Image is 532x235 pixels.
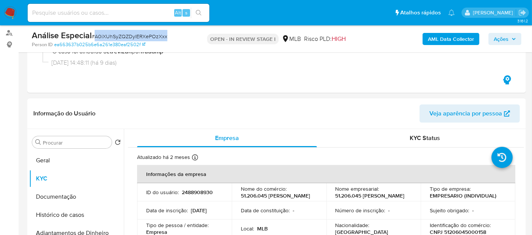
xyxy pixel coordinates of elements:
[35,139,41,145] button: Procurar
[448,9,455,16] a: Notificações
[215,134,239,142] span: Empresa
[472,207,474,214] p: -
[115,139,121,148] button: Retornar ao pedido padrão
[518,9,526,17] a: Sair
[400,9,441,17] span: Atalhos rápidos
[282,35,301,43] div: MLB
[32,29,92,41] b: Análise Especial
[92,33,167,40] span: # A0iXUhSyZQZDylERXePOzXxx
[137,165,515,183] th: Informações da empresa
[293,207,294,214] p: -
[420,104,520,123] button: Veja aparência por pessoa
[28,8,209,18] input: Pesquise usuários ou casos...
[137,154,190,161] p: Atualizado há 2 meses
[33,110,95,117] h1: Informação do Usuário
[182,189,213,196] p: 2488908930
[473,9,516,16] p: luciana.joia@mercadopago.com.br
[241,225,254,232] p: Local :
[175,9,181,16] span: Alt
[488,33,521,45] button: Ações
[304,35,346,43] span: Risco PLD:
[429,104,502,123] span: Veja aparência por pessoa
[29,206,124,224] button: Histórico de casos
[191,207,207,214] p: [DATE]
[335,222,370,229] p: Nacionalidade :
[410,134,440,142] span: KYC Status
[423,33,479,45] button: AML Data Collector
[29,151,124,170] button: Geral
[241,192,310,199] p: 51.206.045 [PERSON_NAME]
[191,8,206,18] button: search-icon
[335,207,385,214] p: Número de inscrição :
[494,33,509,45] span: Ações
[430,207,469,214] p: Sujeito obrigado :
[430,185,471,192] p: Tipo de empresa :
[430,192,496,199] p: EMPRESARIO (INDIVIDUAL)
[335,192,405,199] p: 51.206.045 [PERSON_NAME]
[185,9,187,16] span: s
[146,222,209,229] p: Tipo de pessoa / entidade :
[388,207,390,214] p: -
[257,225,268,232] p: MLB
[241,185,287,192] p: Nome do comércio :
[335,185,379,192] p: Nome empresarial :
[29,170,124,188] button: KYC
[332,34,346,43] span: HIGH
[146,207,188,214] p: Data de inscrição :
[430,222,491,229] p: Identificação do comércio :
[428,33,474,45] b: AML Data Collector
[54,41,145,48] a: ea663637b025b6e6a261e380eaf2502f
[241,207,290,214] p: Data de constituição :
[146,189,179,196] p: ID do usuário :
[32,41,53,48] b: Person ID
[207,34,279,44] p: OPEN - IN REVIEW STAGE I
[43,139,109,146] input: Procurar
[517,18,528,24] span: 3.161.2
[29,188,124,206] button: Documentação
